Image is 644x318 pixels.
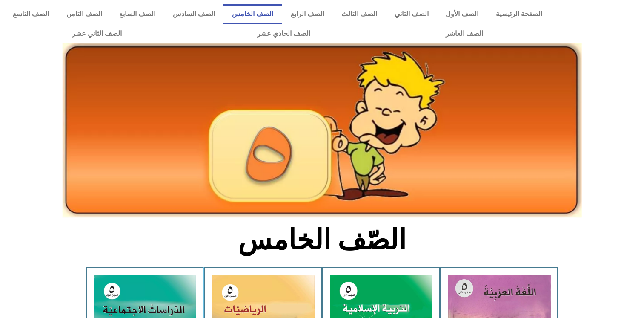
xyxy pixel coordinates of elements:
a: الصف الرابع [282,4,333,24]
a: الصف الخامس [223,4,282,24]
a: الصف الثالث [333,4,386,24]
a: الصف السابع [111,4,164,24]
a: الصفحة الرئيسية [487,4,551,24]
a: الصف الثامن [58,4,111,24]
a: الصف الأول [437,4,487,24]
a: الصف الحادي عشر [189,24,378,43]
a: الصف العاشر [378,24,551,43]
a: الصف الثاني [386,4,438,24]
a: الصف التاسع [4,4,58,24]
a: الصف السادس [164,4,224,24]
a: الصف الثاني عشر [4,24,189,43]
h2: الصّف الخامس [181,223,463,257]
